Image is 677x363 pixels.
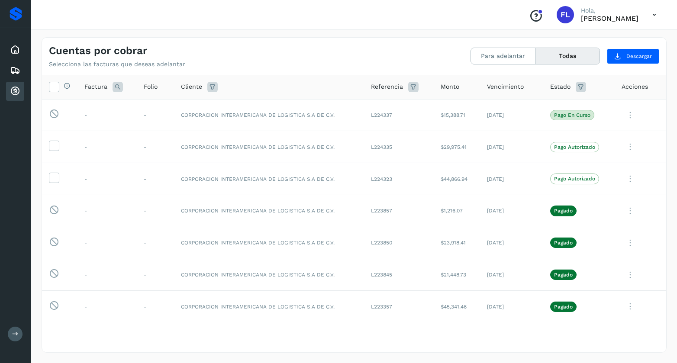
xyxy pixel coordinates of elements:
span: Monto [441,82,459,91]
td: CORPORACION INTERAMERICANA DE LOGISTICA S.A DE C.V. [174,163,364,195]
span: Referencia [371,82,403,91]
td: $1,216.07 [434,195,480,227]
td: [DATE] [480,163,543,195]
td: $45,341.46 [434,291,480,323]
td: $23,918.41 [434,227,480,259]
td: [DATE] [480,291,543,323]
td: [DATE] [480,227,543,259]
p: Pago Autorizado [554,144,595,150]
button: Todas [535,48,600,64]
p: Pago Autorizado [554,176,595,182]
h4: Cuentas por cobrar [49,45,147,57]
td: - [137,259,174,291]
span: Cliente [181,82,202,91]
span: Acciones [622,82,648,91]
td: - [77,99,137,131]
p: Pagado [554,208,573,214]
p: Pago en curso [554,112,590,118]
td: L224335 [364,131,434,163]
td: $21,448.73 [434,259,480,291]
div: Embarques [6,61,24,80]
span: Estado [550,82,571,91]
td: $44,866.94 [434,163,480,195]
td: L223850 [364,227,434,259]
td: [DATE] [480,99,543,131]
span: Vencimiento [487,82,524,91]
td: L223857 [364,195,434,227]
td: CORPORACION INTERAMERICANA DE LOGISTICA S.A DE C.V. [174,227,364,259]
td: L224323 [364,163,434,195]
p: Pagado [554,240,573,246]
div: Cuentas por cobrar [6,82,24,101]
p: Fabian Lopez Calva [581,14,638,22]
div: Inicio [6,40,24,59]
td: L223845 [364,259,434,291]
td: L223357 [364,291,434,323]
td: - [137,131,174,163]
span: Factura [84,82,107,91]
td: - [77,195,137,227]
p: Pagado [554,272,573,278]
p: Hola, [581,7,638,14]
td: [DATE] [480,131,543,163]
td: CORPORACION INTERAMERICANA DE LOGISTICA S.A DE C.V. [174,195,364,227]
td: [DATE] [480,259,543,291]
p: Pagado [554,304,573,310]
td: - [137,195,174,227]
td: CORPORACION INTERAMERICANA DE LOGISTICA S.A DE C.V. [174,99,364,131]
td: - [137,99,174,131]
td: [DATE] [480,195,543,227]
td: CORPORACION INTERAMERICANA DE LOGISTICA S.A DE C.V. [174,131,364,163]
td: - [137,227,174,259]
td: L224337 [364,99,434,131]
td: - [77,259,137,291]
td: $15,388.71 [434,99,480,131]
span: Descargar [626,52,652,60]
td: $29,975.41 [434,131,480,163]
td: - [137,291,174,323]
td: CORPORACION INTERAMERICANA DE LOGISTICA S.A DE C.V. [174,291,364,323]
span: Folio [144,82,158,91]
td: - [77,131,137,163]
button: Para adelantar [471,48,535,64]
td: - [77,163,137,195]
td: - [77,291,137,323]
td: CORPORACION INTERAMERICANA DE LOGISTICA S.A DE C.V. [174,259,364,291]
td: - [77,227,137,259]
td: - [137,163,174,195]
button: Descargar [607,48,659,64]
p: Selecciona las facturas que deseas adelantar [49,61,185,68]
